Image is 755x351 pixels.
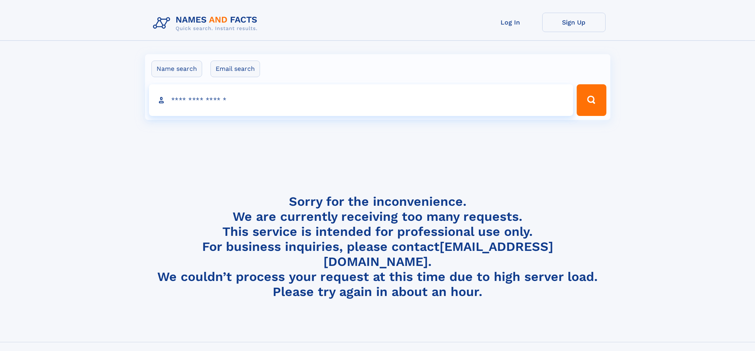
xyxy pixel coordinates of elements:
[151,61,202,77] label: Name search
[479,13,542,32] a: Log In
[150,13,264,34] img: Logo Names and Facts
[150,194,606,300] h4: Sorry for the inconvenience. We are currently receiving too many requests. This service is intend...
[542,13,606,32] a: Sign Up
[149,84,573,116] input: search input
[577,84,606,116] button: Search Button
[210,61,260,77] label: Email search
[323,239,553,269] a: [EMAIL_ADDRESS][DOMAIN_NAME]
